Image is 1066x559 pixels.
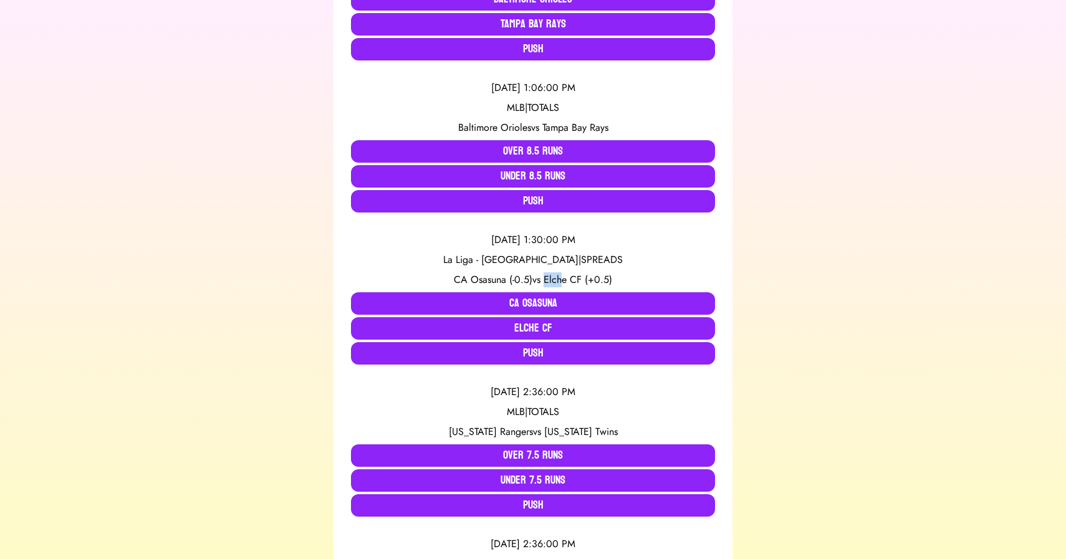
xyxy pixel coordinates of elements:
div: vs [351,424,715,439]
div: MLB | TOTALS [351,404,715,419]
div: [DATE] 1:30:00 PM [351,232,715,247]
div: MLB | TOTALS [351,100,715,115]
button: Push [351,38,715,60]
span: [US_STATE] Twins [544,424,618,439]
span: Tampa Bay Rays [542,120,608,135]
button: Over 7.5 Runs [351,444,715,467]
span: Elche CF (+0.5) [544,272,612,287]
div: [DATE] 2:36:00 PM [351,385,715,399]
button: Elche CF [351,317,715,340]
button: Push [351,494,715,517]
div: vs [351,272,715,287]
button: Push [351,342,715,365]
button: Over 8.5 Runs [351,140,715,163]
div: vs [351,120,715,135]
button: CA Osasuna [351,292,715,315]
span: Baltimore Orioles [458,120,531,135]
button: Under 8.5 Runs [351,165,715,188]
div: La Liga - [GEOGRAPHIC_DATA] | SPREADS [351,252,715,267]
button: Under 7.5 Runs [351,469,715,492]
div: [DATE] 2:36:00 PM [351,537,715,552]
span: CA Osasuna (-0.5) [454,272,532,287]
button: Push [351,190,715,213]
span: [US_STATE] Rangers [449,424,533,439]
button: Tampa Bay Rays [351,13,715,36]
div: [DATE] 1:06:00 PM [351,80,715,95]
